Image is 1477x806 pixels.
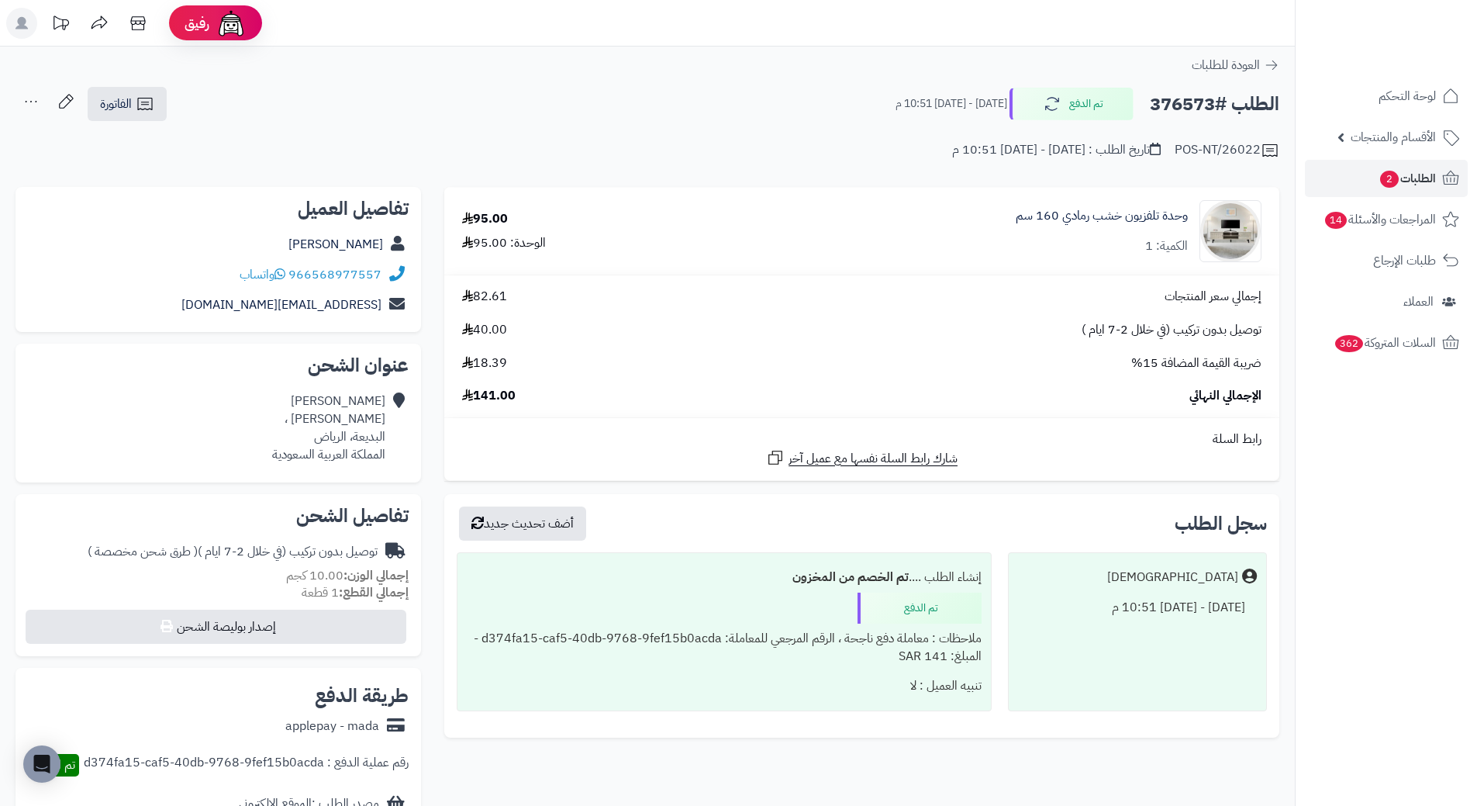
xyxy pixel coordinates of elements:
[1305,242,1468,279] a: طلبات الإرجاع
[467,671,981,701] div: تنبيه العميل : لا
[302,583,409,602] small: 1 قطعة
[1192,56,1260,74] span: العودة للطلبات
[462,321,507,339] span: 40.00
[288,235,383,254] a: [PERSON_NAME]
[1131,355,1261,372] span: ضريبة القيمة المضافة 15%
[462,355,507,372] span: 18.39
[1379,85,1436,107] span: لوحة التحكم
[100,95,132,113] span: الفاتورة
[216,8,247,39] img: ai-face.png
[462,288,507,306] span: 82.61
[1325,212,1347,229] span: 14
[88,87,167,121] a: الفاتورة
[1107,569,1238,586] div: [DEMOGRAPHIC_DATA]
[896,96,1007,112] small: [DATE] - [DATE] 10:51 م
[88,542,198,561] span: ( طرق شحن مخصصة )
[462,387,516,405] span: 141.00
[181,296,381,314] a: [EMAIL_ADDRESS][DOMAIN_NAME]
[84,754,409,777] div: رقم عملية الدفع : d374fa15-caf5-40db-9768-9fef15b0acda
[1018,593,1257,623] div: [DATE] - [DATE] 10:51 م
[1305,201,1468,238] a: المراجعات والأسئلة14
[467,624,981,672] div: ملاحظات : معاملة دفع ناجحة ، الرقم المرجعي للمعاملة: d374fa15-caf5-40db-9768-9fef15b0acda - المبل...
[339,583,409,602] strong: إجمالي القطع:
[1009,88,1134,120] button: تم الدفع
[450,431,1273,448] div: رابط السلة
[1145,237,1188,255] div: الكمية: 1
[185,14,209,33] span: رفيق
[462,210,508,228] div: 95.00
[1150,88,1279,120] h2: الطلب #376573
[1175,514,1267,533] h3: سجل الطلب
[272,393,385,463] div: [PERSON_NAME] [PERSON_NAME] ، البديعة، الرياض المملكة العربية السعودية
[459,507,586,541] button: أضف تحديث جديد
[1403,291,1434,313] span: العملاء
[1323,209,1436,230] span: المراجعات والأسئلة
[1351,126,1436,148] span: الأقسام والمنتجات
[28,356,409,375] h2: عنوان الشحن
[23,745,60,783] div: Open Intercom Messenger
[1016,207,1188,225] a: وحدة تلفزيون خشب رمادي 160 سم
[1175,141,1279,160] div: POS-NT/26022
[1373,250,1436,272] span: طلبات الإرجاع
[1372,42,1462,74] img: logo-2.png
[240,265,285,284] a: واتساب
[1305,160,1468,197] a: الطلبات2
[1165,288,1261,306] span: إجمالي سعر المنتجات
[26,610,406,644] button: إصدار بوليصة الشحن
[789,450,958,468] span: شارك رابط السلة نفسها مع عميل آخر
[1379,168,1436,189] span: الطلبات
[858,593,982,624] div: تم الدفع
[1335,335,1363,352] span: 362
[1305,78,1468,115] a: لوحة التحكم
[1334,332,1436,354] span: السلات المتروكة
[1380,171,1399,188] span: 2
[1189,387,1261,405] span: الإجمالي النهائي
[286,566,409,585] small: 10.00 كجم
[766,448,958,468] a: شارك رابط السلة نفسها مع عميل آخر
[952,141,1161,159] div: تاريخ الطلب : [DATE] - [DATE] 10:51 م
[88,543,378,561] div: توصيل بدون تركيب (في خلال 2-7 ايام )
[1305,283,1468,320] a: العملاء
[285,718,379,735] div: applepay - mada
[343,566,409,585] strong: إجمالي الوزن:
[462,234,546,252] div: الوحدة: 95.00
[28,507,409,525] h2: تفاصيل الشحن
[41,8,80,43] a: تحديثات المنصة
[28,199,409,218] h2: تفاصيل العميل
[1192,56,1279,74] a: العودة للطلبات
[792,568,909,586] b: تم الخصم من المخزون
[315,687,409,705] h2: طريقة الدفع
[1200,200,1261,262] img: 1750491079-220601011444-90x90.jpg
[288,265,381,284] a: 966568977557
[1082,321,1261,339] span: توصيل بدون تركيب (في خلال 2-7 ايام )
[467,562,981,593] div: إنشاء الطلب ....
[1305,324,1468,361] a: السلات المتروكة362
